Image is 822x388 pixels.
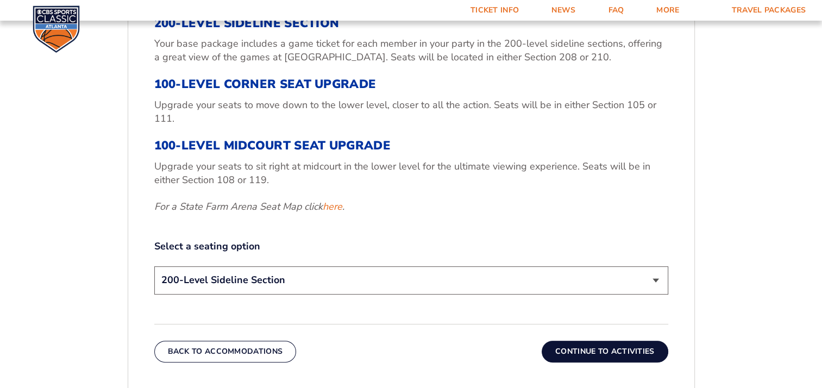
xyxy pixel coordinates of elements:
h3: 100-Level Corner Seat Upgrade [154,77,668,91]
h3: 100-Level Midcourt Seat Upgrade [154,139,668,153]
p: Upgrade your seats to sit right at midcourt in the lower level for the ultimate viewing experienc... [154,160,668,187]
img: CBS Sports Classic [33,5,80,53]
label: Select a seating option [154,240,668,253]
em: For a State Farm Arena Seat Map click . [154,200,344,213]
p: Your base package includes a game ticket for each member in your party in the 200-level sideline ... [154,37,668,64]
p: Upgrade your seats to move down to the lower level, closer to all the action. Seats will be in ei... [154,98,668,126]
h3: 200-Level Sideline Section [154,16,668,30]
button: Back To Accommodations [154,341,297,362]
button: Continue To Activities [542,341,668,362]
a: here [323,200,342,214]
